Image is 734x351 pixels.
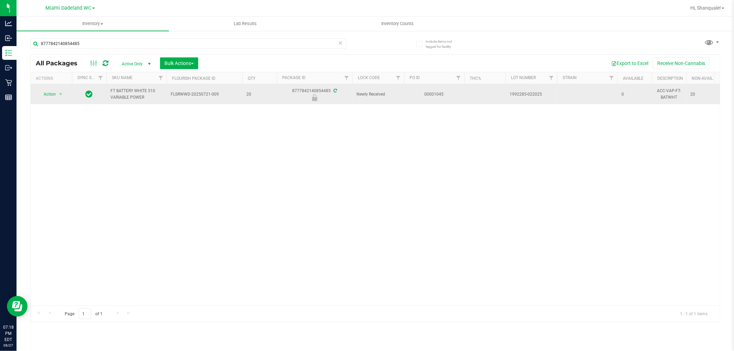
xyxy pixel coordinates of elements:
[563,75,577,80] a: Strain
[470,76,481,81] a: THC%
[77,75,104,80] a: Sync Status
[169,17,321,31] a: Lab Results
[426,39,460,49] span: Include items not tagged for facility
[674,308,713,319] span: 1 - 1 of 1 items
[36,76,69,81] div: Actions
[5,94,12,101] inline-svg: Reports
[692,76,722,81] a: Non-Available
[38,89,56,99] span: Action
[546,72,557,84] a: Filter
[79,308,91,319] input: 1
[372,21,423,27] span: Inventory Counts
[248,76,255,81] a: Qty
[511,75,536,80] a: Lot Number
[357,91,400,98] span: Newly Received
[172,76,215,81] a: Flourish Package ID
[7,296,28,317] iframe: Resource center
[341,72,352,84] a: Filter
[5,64,12,71] inline-svg: Outbound
[338,39,343,47] span: Clear
[17,21,169,27] span: Inventory
[3,324,13,343] p: 07:18 PM EDT
[606,72,617,84] a: Filter
[160,57,198,69] button: Bulk Actions
[358,75,380,80] a: Lock Code
[86,89,93,99] span: In Sync
[246,91,273,98] span: 20
[321,17,474,31] a: Inventory Counts
[5,35,12,42] inline-svg: Inbound
[690,5,721,11] span: Hi, Shanquale!
[110,88,162,101] span: FT BATTERY WHITE 510 VARIABLE POWER
[653,57,710,69] button: Receive Non-Cannabis
[425,92,444,97] a: 00001045
[171,91,238,98] span: FLSRWWD-20250721-009
[453,72,464,84] a: Filter
[282,75,306,80] a: Package ID
[95,72,106,84] a: Filter
[59,308,108,319] span: Page of 1
[607,57,653,69] button: Export to Excel
[276,94,353,101] div: Newly Received
[17,17,169,31] a: Inventory
[690,91,716,98] span: 20
[36,59,84,67] span: All Packages
[155,72,167,84] a: Filter
[621,91,648,98] span: 0
[112,75,132,80] a: SKU Name
[5,79,12,86] inline-svg: Retail
[5,50,12,56] inline-svg: Inventory
[164,61,194,66] span: Bulk Actions
[46,5,92,11] span: Miami Dadeland WC
[3,343,13,348] p: 08/27
[332,88,337,93] span: Sync from Compliance System
[5,20,12,27] inline-svg: Analytics
[657,76,683,81] a: Description
[656,87,682,101] div: ACC-VAP-FT-BATWHT
[623,76,643,81] a: Available
[56,89,65,99] span: select
[276,88,353,101] div: 8777842140854485
[393,72,404,84] a: Filter
[409,75,420,80] a: PO ID
[30,39,346,49] input: Search Package ID, Item Name, SKU, Lot or Part Number...
[224,21,266,27] span: Lab Results
[510,91,553,98] span: 1992285-022025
